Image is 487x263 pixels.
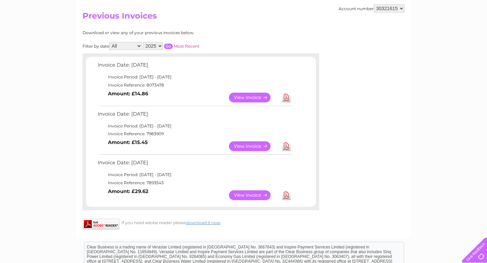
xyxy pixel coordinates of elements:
[229,190,279,200] a: View
[96,179,294,187] td: Invoice Reference: 7893543
[96,171,294,179] td: Invoice Period: [DATE] - [DATE]
[368,29,381,34] a: Water
[465,29,481,34] a: Log out
[83,219,319,225] div: If you need adobe reader please .
[96,81,294,89] td: Invoice Reference: 8073478
[17,18,51,38] img: logo.png
[84,4,404,33] div: Clear Business is a trading name of Verastar Limited (registered in [GEOGRAPHIC_DATA] No. 3667643...
[83,42,260,50] div: Filter by date
[282,93,291,102] a: Download
[174,44,200,49] a: Most Recent
[96,61,294,73] td: Invoice Date: [DATE]
[404,29,424,34] a: Telecoms
[83,11,404,24] h2: Previous Invoices
[96,122,294,130] td: Invoice Period: [DATE] - [DATE]
[229,141,279,151] a: View
[428,29,438,34] a: Blog
[282,141,291,151] a: Download
[96,110,294,122] td: Invoice Date: [DATE]
[108,139,148,145] b: Amount: £15.45
[96,158,294,171] td: Invoice Date: [DATE]
[108,188,148,194] b: Amount: £29.62
[282,190,291,200] a: Download
[186,220,221,225] a: download it now
[229,93,279,102] a: View
[360,3,406,12] a: 0333 014 3131
[385,29,400,34] a: Energy
[108,91,148,97] b: Amount: £14.86
[96,130,294,138] td: Invoice Reference: 7983909
[96,73,294,81] td: Invoice Period: [DATE] - [DATE]
[339,4,404,13] div: Account number
[83,30,260,35] div: Download or view any of your previous invoices below.
[442,29,459,34] a: Contact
